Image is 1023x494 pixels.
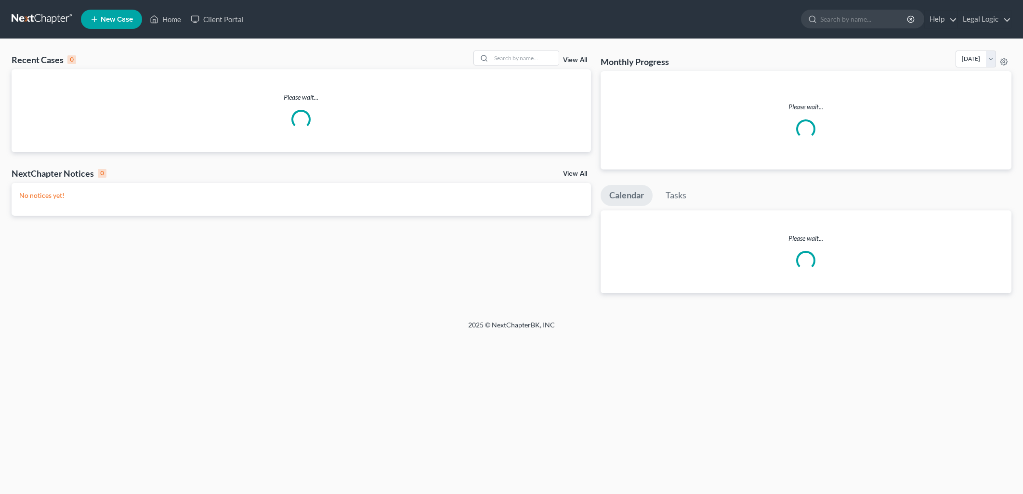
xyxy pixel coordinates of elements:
h3: Monthly Progress [601,56,669,67]
a: Client Portal [186,11,249,28]
div: 0 [67,55,76,64]
p: No notices yet! [19,191,583,200]
a: Tasks [657,185,695,206]
input: Search by name... [491,51,559,65]
a: Help [925,11,957,28]
span: New Case [101,16,133,23]
a: View All [563,170,587,177]
a: Legal Logic [958,11,1011,28]
p: Please wait... [12,92,591,102]
div: NextChapter Notices [12,168,106,179]
input: Search by name... [820,10,908,28]
div: Recent Cases [12,54,76,65]
div: 0 [98,169,106,178]
a: Home [145,11,186,28]
p: Please wait... [608,102,1004,112]
p: Please wait... [601,234,1011,243]
a: View All [563,57,587,64]
div: 2025 © NextChapterBK, INC [237,320,786,338]
a: Calendar [601,185,653,206]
